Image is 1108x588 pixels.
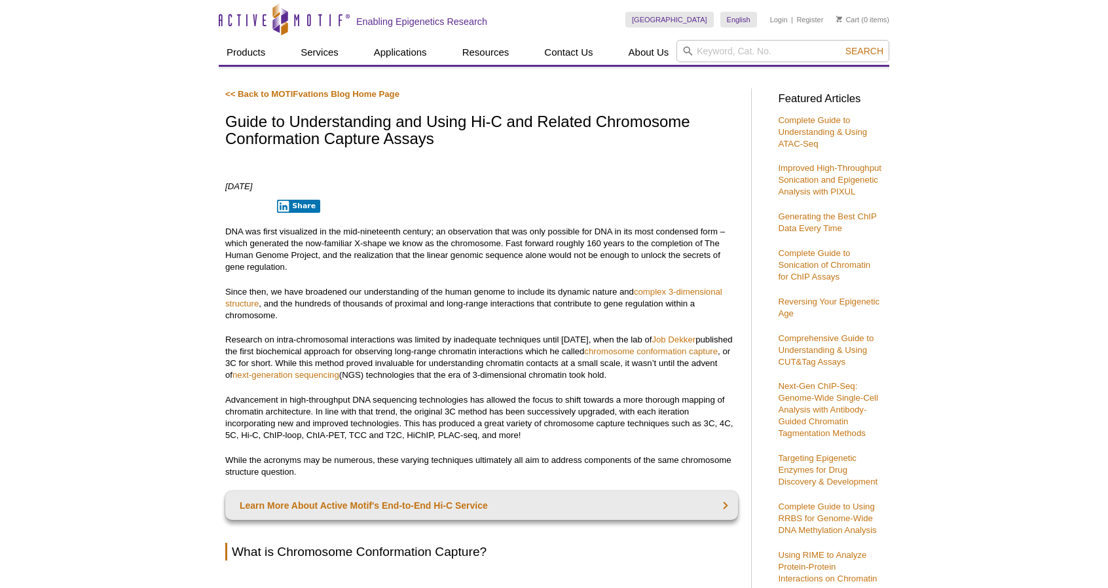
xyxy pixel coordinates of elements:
[796,15,823,24] a: Register
[778,333,874,367] a: Comprehensive Guide to Understanding & Using CUT&Tag Assays
[625,12,714,28] a: [GEOGRAPHIC_DATA]
[225,226,738,273] p: DNA was first visualized in the mid-nineteenth century; an observation that was only possible for...
[225,394,738,441] p: Advancement in high-throughput DNA sequencing technologies has allowed the focus to shift towards...
[778,163,881,196] a: Improved High-Throughput Sonication and Epigenetic Analysis with PIXUL
[845,46,883,56] span: Search
[293,40,346,65] a: Services
[454,40,517,65] a: Resources
[778,94,883,105] h3: Featured Articles
[225,334,738,381] p: Research on intra-chromosomal interactions was limited by inadequate techniques until [DATE], whe...
[225,543,738,560] h2: What is Chromosome Conformation Capture?
[225,181,253,191] em: [DATE]
[836,16,842,22] img: Your Cart
[621,40,677,65] a: About Us
[225,89,399,99] a: << Back to MOTIFvations Blog Home Page
[778,550,877,583] a: Using RIME to Analyze Protein-Protein Interactions on Chromatin
[791,12,793,28] li: |
[225,199,268,212] iframe: X Post Button
[836,12,889,28] li: (0 items)
[584,346,718,356] a: chromosome conformation capture
[232,370,339,380] a: next-generation sequencing
[225,113,738,149] h1: Guide to Understanding and Using Hi-C and Related Chromosome Conformation Capture Assays
[277,200,321,213] button: Share
[778,381,877,438] a: Next-Gen ChIP-Seq: Genome-Wide Single-Cell Analysis with Antibody-Guided Chromatin Tagmentation M...
[225,287,722,308] a: complex 3-dimensional structure
[219,40,273,65] a: Products
[536,40,600,65] a: Contact Us
[366,40,435,65] a: Applications
[720,12,757,28] a: English
[778,502,876,535] a: Complete Guide to Using RRBS for Genome-Wide DNA Methylation Analysis
[841,45,887,57] button: Search
[778,297,879,318] a: Reversing Your Epigenetic Age
[778,248,870,282] a: Complete Guide to Sonication of Chromatin for ChIP Assays
[836,15,859,24] a: Cart
[356,16,487,28] h2: Enabling Epigenetics Research
[676,40,889,62] input: Keyword, Cat. No.
[225,491,738,520] a: Learn More About Active Motif's End-to-End Hi-C Service
[778,453,877,487] a: Targeting Epigenetic Enzymes for Drug Discovery & Development
[778,211,876,233] a: Generating the Best ChIP Data Every Time
[652,335,695,344] a: Job Dekker
[225,454,738,478] p: While the acronyms may be numerous, these varying techniques ultimately all aim to address compon...
[225,286,738,322] p: Since then, we have broadened our understanding of the human genome to include its dynamic nature...
[778,115,867,149] a: Complete Guide to Understanding & Using ATAC-Seq
[770,15,788,24] a: Login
